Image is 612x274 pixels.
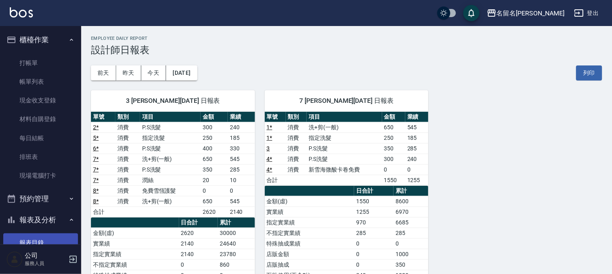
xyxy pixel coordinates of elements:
td: 185 [228,133,255,143]
td: 指定洗髮 [307,133,382,143]
table: a dense table [265,112,429,186]
td: 0 [201,185,228,196]
td: 0 [354,238,394,249]
td: P.S洗髮 [140,164,201,175]
td: 合計 [91,207,115,217]
td: 不指定實業績 [265,228,355,238]
td: P.S洗髮 [140,143,201,154]
td: 300 [201,122,228,133]
th: 單號 [265,112,286,122]
th: 金額 [382,112,405,122]
td: 650 [201,196,228,207]
td: 合計 [265,175,286,185]
td: P.S洗髮 [307,154,382,164]
th: 類別 [115,112,140,122]
td: 消費 [286,164,307,175]
td: 0 [179,259,218,270]
button: 列印 [576,65,602,80]
td: 350 [201,164,228,175]
h2: Employee Daily Report [91,36,602,41]
th: 單號 [91,112,115,122]
td: 消費 [115,196,140,207]
td: 2140 [228,207,255,217]
td: 2140 [179,238,218,249]
a: 報表目錄 [3,233,78,252]
th: 金額 [201,112,228,122]
td: 350 [382,143,405,154]
button: 今天 [141,65,167,80]
td: 消費 [286,133,307,143]
td: 1255 [405,175,428,185]
a: 3 [267,145,270,152]
td: 金額(虛) [265,196,355,207]
td: 2620 [201,207,228,217]
td: 545 [228,154,255,164]
td: 洗+剪(一般) [307,122,382,133]
td: P.S洗髮 [140,122,201,133]
button: [DATE] [166,65,197,80]
td: 650 [382,122,405,133]
td: 0 [354,259,394,270]
td: 1255 [354,207,394,217]
span: 3 [PERSON_NAME][DATE] 日報表 [101,97,245,105]
td: 消費 [115,143,140,154]
td: 消費 [115,154,140,164]
td: 0 [382,164,405,175]
a: 帳單列表 [3,72,78,91]
th: 項目 [140,112,201,122]
table: a dense table [91,112,255,217]
td: 0 [354,249,394,259]
td: 350 [394,259,428,270]
button: 報表及分析 [3,209,78,231]
td: 消費 [115,164,140,175]
td: 消費 [115,133,140,143]
td: 0 [405,164,428,175]
p: 服務人員 [25,260,66,267]
td: 消費 [286,154,307,164]
td: P.S洗髮 [307,143,382,154]
td: 消費 [286,143,307,154]
td: 285 [354,228,394,238]
span: 7 [PERSON_NAME][DATE] 日報表 [275,97,419,105]
td: 6970 [394,207,428,217]
td: 洗+剪(一般) [140,196,201,207]
td: 消費 [115,175,140,185]
img: Logo [10,7,33,17]
a: 每日結帳 [3,129,78,148]
td: 285 [405,143,428,154]
div: 名留名[PERSON_NAME] [497,8,564,18]
td: 0 [394,238,428,249]
th: 累計 [394,186,428,196]
a: 材料自購登錄 [3,110,78,128]
td: 300 [382,154,405,164]
td: 不指定實業績 [91,259,179,270]
button: 前天 [91,65,116,80]
th: 類別 [286,112,307,122]
td: 240 [405,154,428,164]
td: 特殊抽成業績 [265,238,355,249]
td: 1000 [394,249,428,259]
td: 240 [228,122,255,133]
td: 20 [201,175,228,185]
img: Person [6,251,23,267]
td: 330 [228,143,255,154]
a: 現場電腦打卡 [3,166,78,185]
td: 23780 [218,249,255,259]
td: 潤絲 [140,175,201,185]
td: 8600 [394,196,428,207]
button: 登出 [571,6,602,21]
td: 消費 [115,185,140,196]
button: save [463,5,480,21]
td: 250 [382,133,405,143]
th: 項目 [307,112,382,122]
th: 業績 [405,112,428,122]
button: 預約管理 [3,188,78,209]
a: 打帳單 [3,54,78,72]
td: 店販抽成 [265,259,355,270]
td: 0 [228,185,255,196]
td: 金額(虛) [91,228,179,238]
button: 櫃檯作業 [3,29,78,50]
a: 排班表 [3,148,78,166]
th: 日合計 [354,186,394,196]
td: 545 [228,196,255,207]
